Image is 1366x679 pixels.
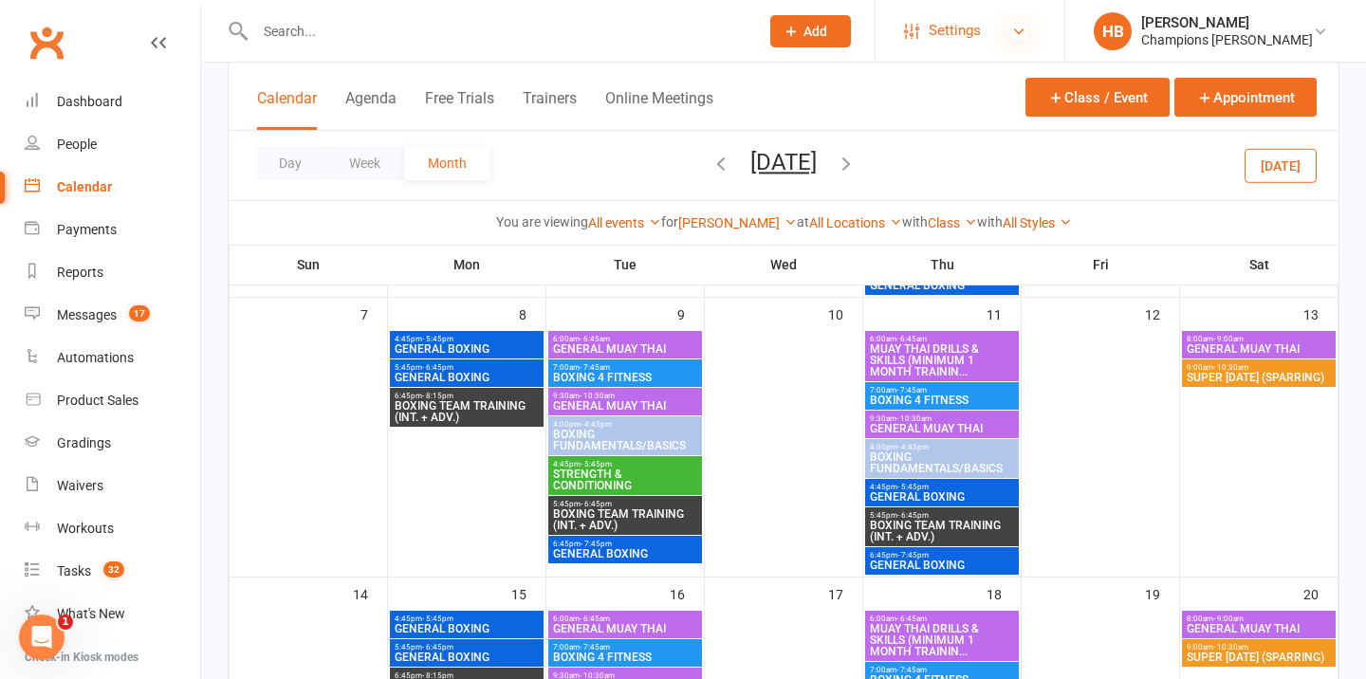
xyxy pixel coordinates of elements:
[58,615,73,630] span: 1
[902,214,928,229] strong: with
[1303,298,1338,329] div: 13
[987,578,1021,609] div: 18
[57,606,125,621] div: What's New
[1213,335,1244,343] span: - 9:00am
[1186,643,1332,651] span: 9:00am
[661,214,678,229] strong: for
[394,372,540,383] span: GENERAL BOXING
[394,651,540,663] span: GENERAL BOXING
[511,578,545,609] div: 15
[25,294,200,337] a: Messages 17
[103,561,124,578] span: 32
[353,578,387,609] div: 14
[977,214,1003,229] strong: with
[57,393,138,408] div: Product Sales
[869,615,1015,623] span: 6:00am
[580,643,610,651] span: - 7:45am
[552,420,698,429] span: 4:00pm
[422,643,453,651] span: - 6:45pm
[345,89,397,130] button: Agenda
[519,298,545,329] div: 8
[57,521,114,536] div: Workouts
[57,435,111,450] div: Gradings
[1003,215,1072,230] a: All Styles
[230,245,388,284] th: Sun
[255,146,325,180] button: Day
[869,280,1015,291] span: GENERAL BOXING
[25,81,200,123] a: Dashboard
[1141,14,1313,31] div: [PERSON_NAME]
[25,422,200,465] a: Gradings
[552,651,698,663] span: BOXING 4 FITNESS
[869,560,1015,571] span: GENERAL BOXING
[987,298,1021,329] div: 11
[1186,372,1332,383] span: SUPER [DATE] (SPARRING)
[1186,343,1332,355] span: GENERAL MUAY THAI
[896,666,927,674] span: - 7:45am
[257,89,317,130] button: Calendar
[869,423,1015,434] span: GENERAL MUAY THAI
[929,9,981,52] span: Settings
[25,593,200,635] a: What's New
[588,215,661,230] a: All events
[828,298,862,329] div: 10
[869,343,1015,377] span: MUAY THAI DRILLS & SKILLS (MINIMUM 1 MONTH TRAININ...
[546,245,705,284] th: Tue
[552,500,698,508] span: 5:45pm
[23,19,70,66] a: Clubworx
[25,166,200,209] a: Calendar
[552,343,698,355] span: GENERAL MUAY THAI
[1213,615,1244,623] span: - 9:00am
[869,511,1015,520] span: 5:45pm
[869,623,1015,657] span: MUAY THAI DRILLS & SKILLS (MINIMUM 1 MONTH TRAININ...
[25,209,200,251] a: Payments
[1022,245,1180,284] th: Fri
[1186,363,1332,372] span: 9:00am
[552,623,698,634] span: GENERAL MUAY THAI
[57,94,122,109] div: Dashboard
[897,483,929,491] span: - 5:45pm
[869,386,1015,395] span: 7:00am
[394,623,540,634] span: GENERAL BOXING
[25,123,200,166] a: People
[809,215,902,230] a: All Locations
[797,214,809,229] strong: at
[422,392,453,400] span: - 8:15pm
[25,337,200,379] a: Automations
[750,149,817,175] button: [DATE]
[897,511,929,520] span: - 6:45pm
[394,392,540,400] span: 6:45pm
[770,15,851,47] button: Add
[896,615,927,623] span: - 6:45am
[1141,31,1313,48] div: Champions [PERSON_NAME]
[394,363,540,372] span: 5:45pm
[496,214,588,229] strong: You are viewing
[57,179,112,194] div: Calendar
[360,298,387,329] div: 7
[896,335,927,343] span: - 6:45am
[580,392,615,400] span: - 10:30am
[19,615,65,660] iframe: Intercom live chat
[552,643,698,651] span: 7:00am
[552,548,698,560] span: GENERAL BOXING
[803,24,827,39] span: Add
[57,563,91,578] div: Tasks
[552,392,698,400] span: 9:30am
[580,335,610,343] span: - 6:45am
[1245,148,1317,182] button: [DATE]
[394,643,540,651] span: 5:45pm
[869,483,1015,491] span: 4:45pm
[896,386,927,395] span: - 7:45am
[581,540,612,548] span: - 7:45pm
[670,578,704,609] div: 16
[552,540,698,548] span: 6:45pm
[388,245,546,284] th: Mon
[677,298,704,329] div: 9
[1174,78,1317,117] button: Appointment
[869,335,1015,343] span: 6:00am
[425,89,494,130] button: Free Trials
[1303,578,1338,609] div: 20
[928,215,977,230] a: Class
[1186,615,1332,623] span: 8:00am
[394,400,540,423] span: BOXING TEAM TRAINING (INT. + ADV.)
